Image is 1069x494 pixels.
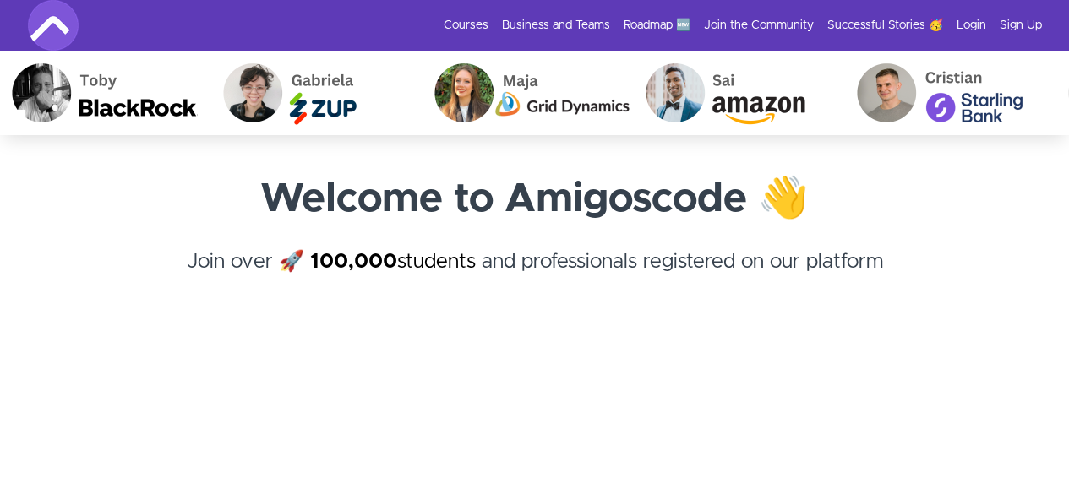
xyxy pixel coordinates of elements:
a: Join the Community [704,17,814,34]
strong: Welcome to Amigoscode 👋 [260,179,809,220]
a: Login [957,17,986,34]
a: Successful Stories 🥳 [827,17,943,34]
a: 100,000students [310,252,476,272]
img: Gabriela [210,51,422,135]
a: Business and Teams [502,17,610,34]
img: Cristian [844,51,1055,135]
strong: 100,000 [310,252,397,272]
a: Sign Up [1000,17,1042,34]
h4: Join over 🚀 and professionals registered on our platform [28,247,1042,307]
a: Courses [444,17,488,34]
img: Sai [633,51,844,135]
a: Roadmap 🆕 [624,17,690,34]
img: Maja [422,51,633,135]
